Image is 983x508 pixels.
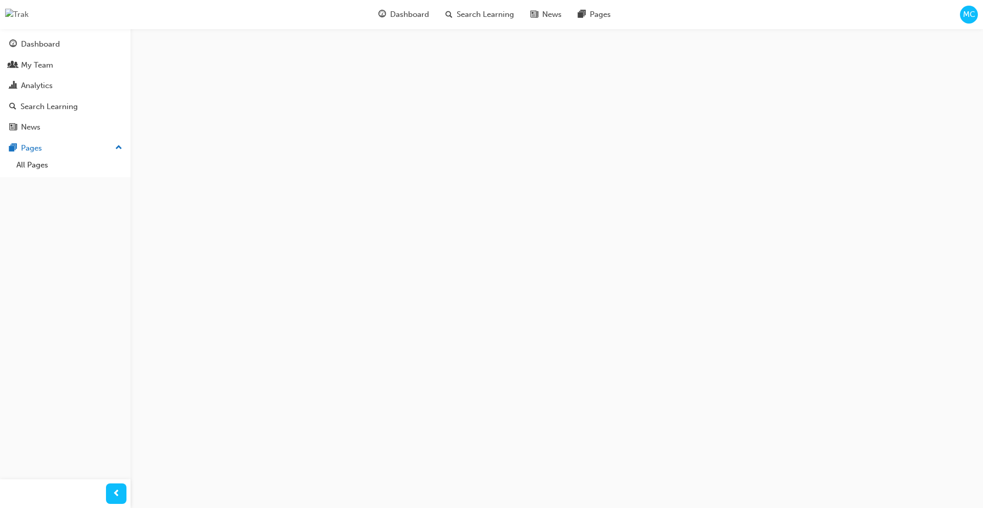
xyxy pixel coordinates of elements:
span: search-icon [9,102,16,112]
a: guage-iconDashboard [370,4,437,25]
button: Pages [4,139,126,158]
span: Search Learning [457,9,514,20]
a: My Team [4,56,126,75]
span: chart-icon [9,81,17,91]
span: Dashboard [390,9,429,20]
div: My Team [21,59,53,71]
button: DashboardMy TeamAnalyticsSearch LearningNews [4,33,126,139]
div: News [21,121,40,133]
span: Pages [590,9,611,20]
span: prev-icon [113,488,120,500]
span: news-icon [530,8,538,21]
a: news-iconNews [522,4,570,25]
span: search-icon [445,8,453,21]
div: Analytics [21,80,53,92]
div: Search Learning [20,101,78,113]
a: News [4,118,126,137]
span: news-icon [9,123,17,132]
div: Pages [21,142,42,154]
span: people-icon [9,61,17,70]
a: Analytics [4,76,126,95]
span: pages-icon [9,144,17,153]
button: MC [960,6,978,24]
span: MC [963,9,975,20]
span: News [542,9,562,20]
a: Dashboard [4,35,126,54]
span: guage-icon [9,40,17,49]
a: search-iconSearch Learning [437,4,522,25]
a: All Pages [12,157,126,173]
a: Search Learning [4,97,126,116]
div: Dashboard [21,38,60,50]
img: Trak [5,9,29,20]
span: up-icon [115,141,122,155]
span: pages-icon [578,8,586,21]
span: guage-icon [378,8,386,21]
a: pages-iconPages [570,4,619,25]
